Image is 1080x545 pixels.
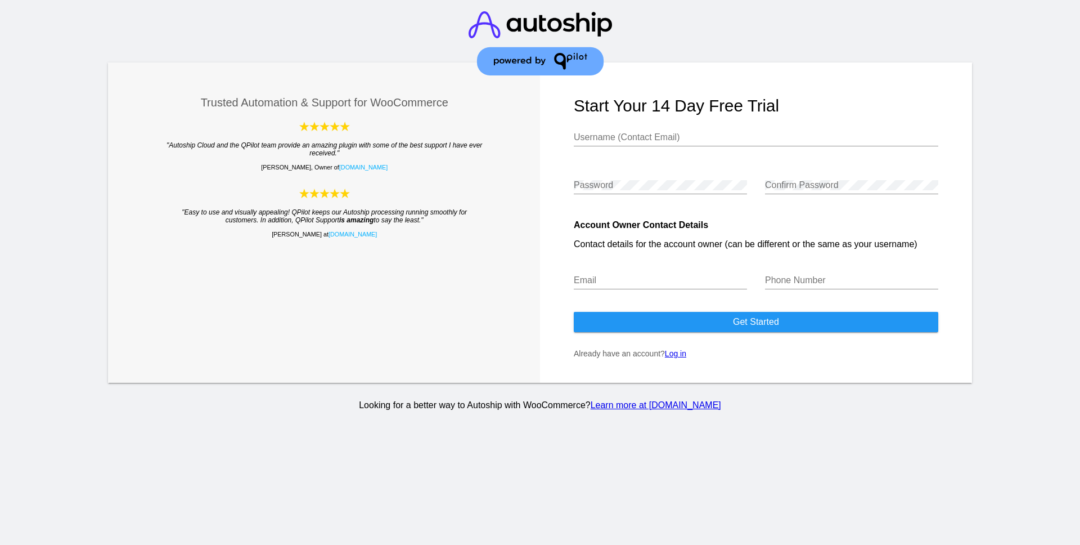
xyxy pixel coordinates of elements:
a: Learn more at [DOMAIN_NAME] [591,400,721,410]
strong: is amazing [339,216,373,224]
img: Autoship Cloud powered by QPilot [299,187,350,199]
input: Phone Number [765,275,938,285]
input: Email [574,275,747,285]
p: [PERSON_NAME] at [142,231,507,238]
p: Already have an account? [574,349,938,358]
blockquote: "Easy to use and visually appealing! QPilot keeps our Autoship processing running smoothly for cu... [165,208,484,224]
p: Contact details for the account owner (can be different or the same as your username) [574,239,938,249]
p: Looking for a better way to Autoship with WooCommerce? [106,400,974,410]
img: Autoship Cloud powered by QPilot [299,120,350,132]
p: [PERSON_NAME], Owner of [142,164,507,171]
button: Get started [574,312,938,332]
span: Get started [733,317,779,327]
a: [DOMAIN_NAME] [328,231,377,238]
h1: Start your 14 day free trial [574,96,938,115]
strong: Account Owner Contact Details [574,220,708,230]
input: Username (Contact Email) [574,132,938,142]
a: [DOMAIN_NAME] [339,164,388,171]
blockquote: "Autoship Cloud and the QPilot team provide an amazing plugin with some of the best support I hav... [165,141,484,157]
h3: Trusted Automation & Support for WooCommerce [142,96,507,109]
a: Log in [665,349,686,358]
